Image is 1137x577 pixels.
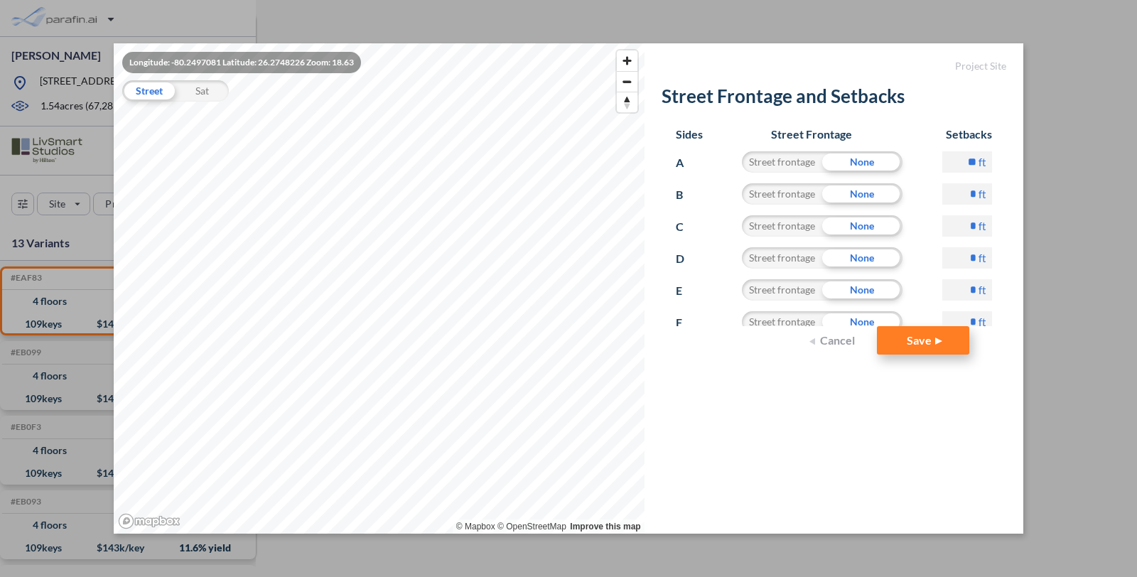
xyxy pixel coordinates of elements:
[676,215,702,238] p: C
[742,215,822,237] div: Street frontage
[921,127,992,141] h6: Setbacks
[979,251,986,265] label: ft
[822,279,902,301] div: None
[122,52,361,73] div: Longitude: -80.2497081 Latitude: 26.2748226 Zoom: 18.63
[979,315,986,329] label: ft
[742,151,822,173] div: Street frontage
[742,247,822,269] div: Street frontage
[662,85,1006,113] h2: Street Frontage and Setbacks
[676,311,702,334] p: F
[456,522,495,532] a: Mapbox
[570,522,640,532] a: Improve this map
[822,183,902,205] div: None
[979,155,986,169] label: ft
[617,72,637,92] span: Zoom out
[979,283,986,297] label: ft
[822,215,902,237] div: None
[676,183,702,206] p: B
[718,127,906,141] h6: Street Frontage
[676,279,702,302] p: E
[822,311,902,333] div: None
[742,311,822,333] div: Street frontage
[497,522,566,532] a: OpenStreetMap
[979,219,986,233] label: ft
[676,127,703,141] h6: Sides
[742,183,822,205] div: Street frontage
[877,326,969,355] button: Save
[822,247,902,269] div: None
[676,247,702,270] p: D
[617,92,637,112] button: Reset bearing to north
[742,279,822,301] div: Street frontage
[617,50,637,71] button: Zoom in
[806,326,863,355] button: Cancel
[114,43,645,534] canvas: Map
[617,71,637,92] button: Zoom out
[676,151,702,174] p: A
[979,187,986,201] label: ft
[662,60,1006,72] h5: Project Site
[822,151,902,173] div: None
